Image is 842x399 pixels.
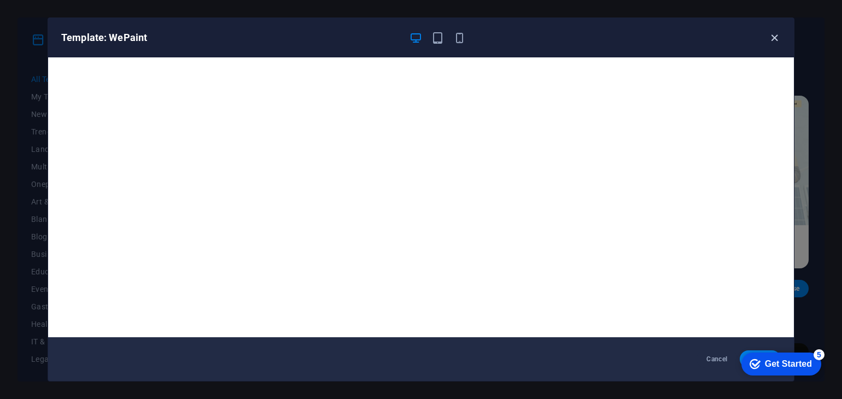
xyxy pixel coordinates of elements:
h6: Template: WePaint [61,31,400,44]
div: 5 [81,2,92,13]
button: Cancel [697,350,738,368]
span: Cancel [705,355,729,363]
div: Get Started 5 items remaining, 0% complete [9,5,89,28]
div: Get Started [32,12,79,22]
